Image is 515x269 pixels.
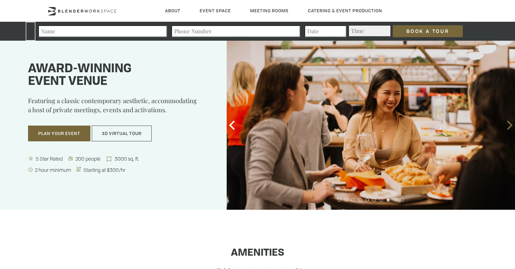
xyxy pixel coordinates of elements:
[82,167,128,173] span: Starting at $300/hr
[92,126,152,142] button: 3D Virtual Tour
[304,25,346,37] input: Date
[34,155,65,162] span: 5 Star Rated
[28,63,209,88] h1: Award-winning event venue
[480,235,515,269] iframe: Chat Widget
[28,96,209,119] p: Featuring a classic contemporary aesthetic, accommodating a host of private meetings, events and ...
[28,126,90,142] button: Plan Your Event
[38,25,167,37] input: Name
[34,167,73,173] span: 2 hour minimum
[113,155,141,162] span: 3000 sq. ft.
[171,25,300,37] input: Phone Number
[74,155,103,162] span: 200 people
[393,25,463,37] input: Book a Tour
[47,248,468,259] h1: Amenities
